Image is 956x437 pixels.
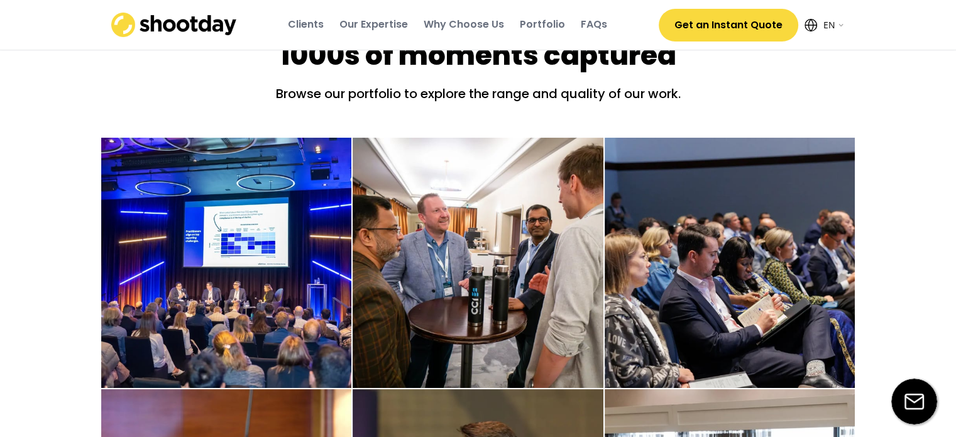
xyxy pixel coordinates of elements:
[891,379,937,424] img: email-icon%20%281%29.svg
[659,9,798,41] button: Get an Instant Quote
[288,18,324,31] div: Clients
[424,18,504,31] div: Why Choose Us
[581,18,607,31] div: FAQs
[605,138,855,389] img: Event-image-1%20%E2%80%93%201.webp
[101,138,352,389] img: Event-image-1%20%E2%80%93%204.webp
[280,36,676,75] div: 1000s of moments captured
[339,18,408,31] div: Our Expertise
[111,13,237,37] img: shootday_logo.png
[227,84,730,113] div: Browse our portfolio to explore the range and quality of our work.
[520,18,565,31] div: Portfolio
[353,138,603,389] img: Event-image-1%20%E2%80%93%2019.webp
[805,19,817,31] img: Icon%20feather-globe%20%281%29.svg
